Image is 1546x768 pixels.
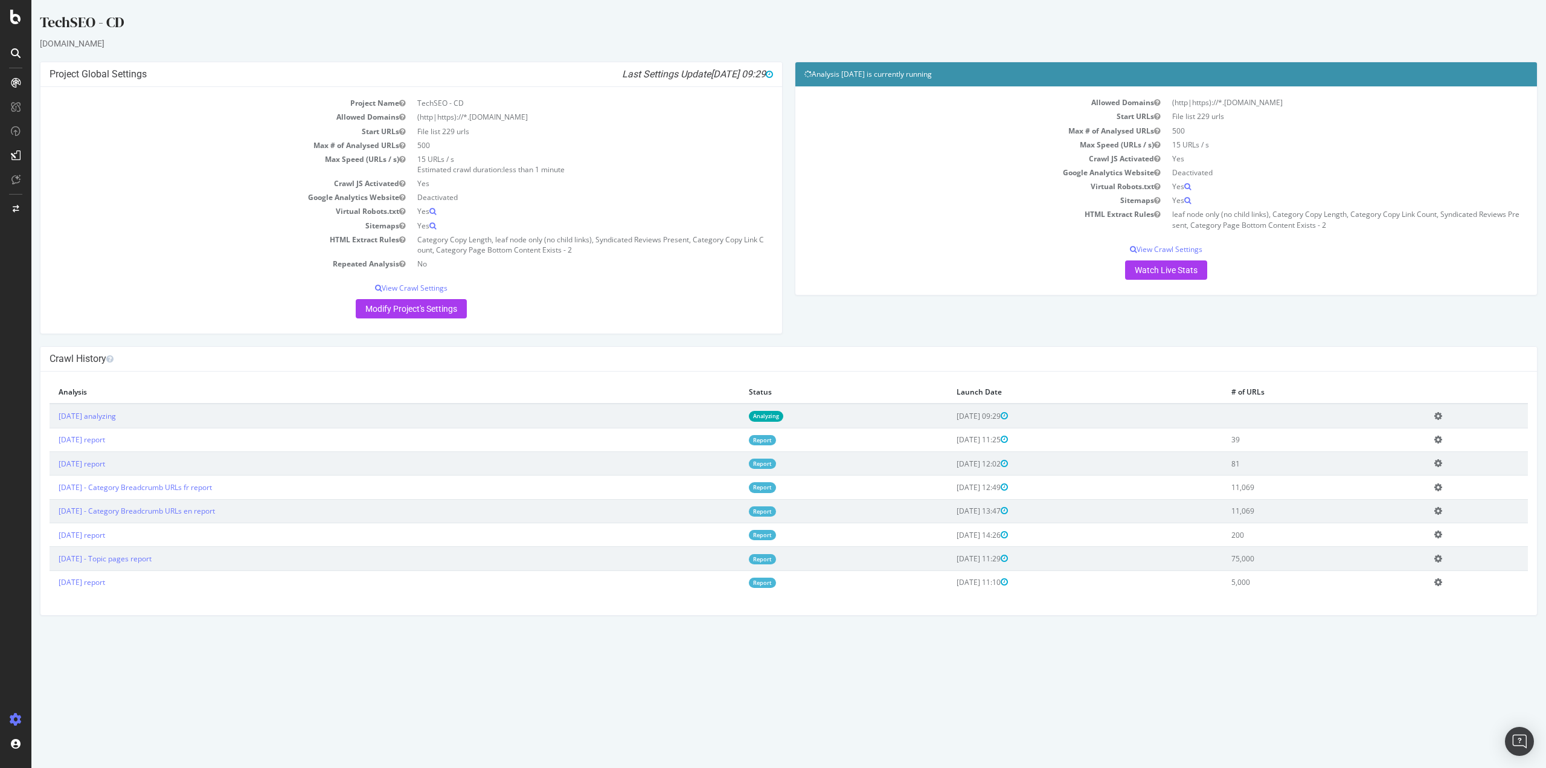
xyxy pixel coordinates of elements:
[773,124,1135,138] td: Max # of Analysed URLs
[324,299,435,318] a: Modify Project's Settings
[380,219,742,233] td: Yes
[18,152,380,176] td: Max Speed (URLs / s)
[18,96,380,110] td: Project Name
[380,124,742,138] td: File list 229 urls
[1135,166,1496,179] td: Deactivated
[773,109,1135,123] td: Start URLs
[717,578,745,588] a: Report
[1191,476,1394,499] td: 11,069
[380,96,742,110] td: TechSEO - CD
[717,554,745,564] a: Report
[925,411,977,421] span: [DATE] 09:29
[1135,138,1496,152] td: 15 URLs / s
[472,164,533,175] span: less than 1 minute
[773,138,1135,152] td: Max Speed (URLs / s)
[1135,124,1496,138] td: 500
[380,176,742,190] td: Yes
[1135,193,1496,207] td: Yes
[717,506,745,517] a: Report
[1191,499,1394,523] td: 11,069
[717,530,745,540] a: Report
[679,68,742,80] span: [DATE] 09:29
[1191,570,1394,594] td: 5,000
[27,577,74,587] a: [DATE] report
[27,459,74,469] a: [DATE] report
[18,219,380,233] td: Sitemaps
[925,482,977,492] span: [DATE] 12:49
[380,110,742,124] td: (http|https)://*.[DOMAIN_NAME]
[1135,207,1496,231] td: leaf node only (no child links), Category Copy Length, Category Copy Link Count, Syndicated Revie...
[1191,452,1394,476] td: 81
[1191,381,1394,404] th: # of URLs
[27,482,181,492] a: [DATE] - Category Breadcrumb URLs fr report
[18,381,708,404] th: Analysis
[18,176,380,190] td: Crawl JS Activated
[717,435,745,445] a: Report
[773,179,1135,193] td: Virtual Robots.txt
[916,381,1191,404] th: Launch Date
[925,434,977,445] span: [DATE] 11:25
[925,530,977,540] span: [DATE] 14:26
[18,233,380,257] td: HTML Extract Rules
[1191,547,1394,570] td: 75,000
[8,12,1506,37] div: TechSEO - CD
[717,411,752,421] a: Analyzing
[925,506,977,516] span: [DATE] 13:47
[1135,152,1496,166] td: Yes
[27,553,120,564] a: [DATE] - Topic pages report
[773,166,1135,179] td: Google Analytics Website
[18,124,380,138] td: Start URLs
[18,204,380,218] td: Virtual Robots.txt
[380,190,742,204] td: Deactivated
[380,233,742,257] td: Category Copy Length, leaf node only (no child links), Syndicated Reviews Present, Category Copy ...
[27,411,85,421] a: [DATE] analyzing
[27,530,74,540] a: [DATE] report
[708,381,916,404] th: Status
[925,577,977,587] span: [DATE] 11:10
[27,506,184,516] a: [DATE] - Category Breadcrumb URLs en report
[1094,260,1176,280] a: Watch Live Stats
[27,434,74,445] a: [DATE] report
[18,353,1496,365] h4: Crawl History
[1191,428,1394,451] td: 39
[18,257,380,271] td: Repeated Analysis
[773,68,1496,80] h4: Analysis [DATE] is currently running
[717,482,745,492] a: Report
[18,190,380,204] td: Google Analytics Website
[773,193,1135,207] td: Sitemaps
[591,68,742,80] i: Last Settings Update
[1505,727,1534,756] div: Open Intercom Messenger
[1135,179,1496,193] td: Yes
[8,37,1506,50] div: [DOMAIN_NAME]
[380,152,742,176] td: 15 URLs / s Estimated crawl duration:
[773,152,1135,166] td: Crawl JS Activated
[380,204,742,218] td: Yes
[773,207,1135,231] td: HTML Extract Rules
[1191,523,1394,547] td: 200
[1135,109,1496,123] td: File list 229 urls
[1135,95,1496,109] td: (http|https)://*.[DOMAIN_NAME]
[717,459,745,469] a: Report
[18,283,742,293] p: View Crawl Settings
[380,257,742,271] td: No
[18,68,742,80] h4: Project Global Settings
[773,95,1135,109] td: Allowed Domains
[18,138,380,152] td: Max # of Analysed URLs
[925,459,977,469] span: [DATE] 12:02
[380,138,742,152] td: 500
[773,244,1496,254] p: View Crawl Settings
[925,553,977,564] span: [DATE] 11:29
[18,110,380,124] td: Allowed Domains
